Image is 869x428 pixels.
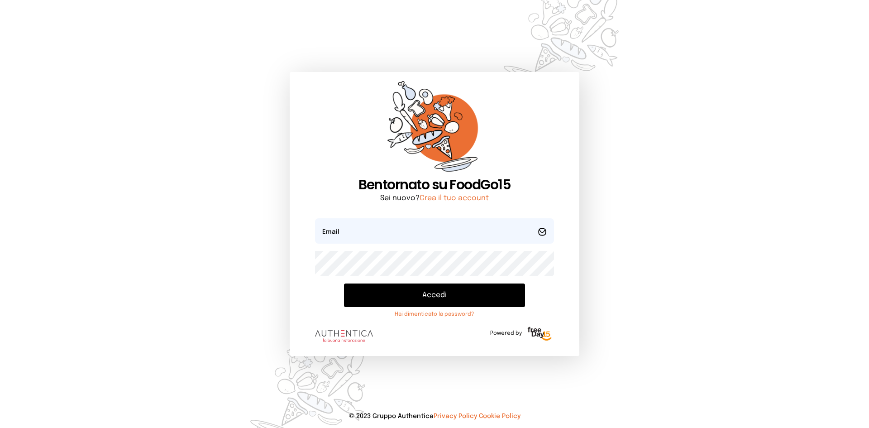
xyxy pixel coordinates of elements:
p: Sei nuovo? [315,193,554,204]
p: © 2023 Gruppo Authentica [14,412,855,421]
a: Hai dimenticato la password? [344,311,525,318]
a: Cookie Policy [479,413,520,419]
img: logo.8f33a47.png [315,330,373,342]
img: sticker-orange.65babaf.png [387,81,482,177]
button: Accedi [344,284,525,307]
img: logo-freeday.3e08031.png [525,325,554,343]
a: Privacy Policy [434,413,477,419]
h1: Bentornato su FoodGo15 [315,177,554,193]
a: Crea il tuo account [420,194,489,202]
span: Powered by [490,330,522,337]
